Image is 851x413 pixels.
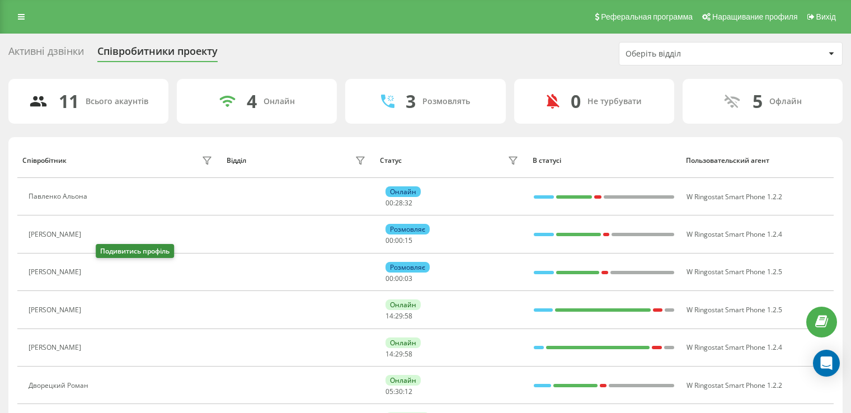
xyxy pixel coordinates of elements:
[29,191,87,201] font: Павленко Альона
[29,381,88,390] font: Дворецкий Роман
[395,236,403,245] font: 00
[22,156,67,165] font: Співробітник
[403,274,405,283] font: :
[687,192,782,201] font: W Ringostat Smart Phone 1.2.2
[395,387,403,396] font: 30
[422,96,470,106] font: Розмовлять
[385,198,393,208] font: 00
[405,349,412,359] span: 58
[405,198,412,208] span: 32
[687,267,782,276] font: W Ringostat Smart Phone 1.2.5
[405,236,412,245] span: 15
[380,156,402,165] font: Статус
[571,89,581,113] font: 0
[405,311,412,321] span: 58
[393,387,395,396] font: :
[769,96,802,106] font: Офлайн
[395,311,403,321] font: 29
[29,229,81,239] font: [PERSON_NAME]
[587,96,642,106] font: Не турбувати
[264,96,295,106] font: Онлайн
[393,274,395,283] font: :
[29,267,81,276] font: [PERSON_NAME]
[247,89,257,113] font: 4
[393,198,395,208] font: :
[385,274,393,283] font: 00
[390,376,416,385] font: Онлайн
[395,349,403,359] font: 29
[390,187,416,196] font: Онлайн
[626,48,681,59] font: Оберіть відділ
[29,342,81,352] font: [PERSON_NAME]
[687,229,782,239] font: W Ringostat Smart Phone 1.2.4
[385,236,393,245] font: 00
[533,156,561,165] font: В статусі
[385,387,393,396] font: 05
[813,350,840,377] div: Открытый Интерком Мессенджер
[393,236,395,245] font: :
[393,349,395,359] font: :
[405,274,412,283] span: 03
[390,338,416,348] font: Онлайн
[753,89,763,113] font: 5
[687,381,782,390] font: W Ringostat Smart Phone 1.2.2
[687,305,782,315] font: W Ringostat Smart Phone 1.2.5
[403,198,405,208] font: :
[686,156,769,165] font: Пользовательский агент
[393,311,395,321] font: :
[395,198,403,208] font: 28
[403,349,405,359] font: :
[601,12,693,21] font: Реферальная программа
[86,96,148,106] font: Всього акаунтів
[96,244,174,258] div: Подивитись профіль
[687,342,782,352] font: W Ringostat Smart Phone 1.2.4
[385,311,393,321] font: 14
[97,44,218,58] font: Співробитники проекту
[8,44,84,58] font: Активні дзвінки
[406,89,416,113] font: 3
[395,274,403,283] font: 00
[405,387,412,396] span: 12
[403,311,405,321] font: :
[227,156,246,165] font: Відділ
[816,12,836,21] font: Вихід
[403,236,405,245] font: :
[403,387,405,396] font: :
[712,12,797,21] font: Наращивание профиля
[59,89,79,113] font: 11
[29,305,81,315] font: [PERSON_NAME]
[390,262,425,272] font: Розмовляє
[385,349,393,359] font: 14
[390,300,416,309] font: Онлайн
[390,224,425,234] font: Розмовляє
